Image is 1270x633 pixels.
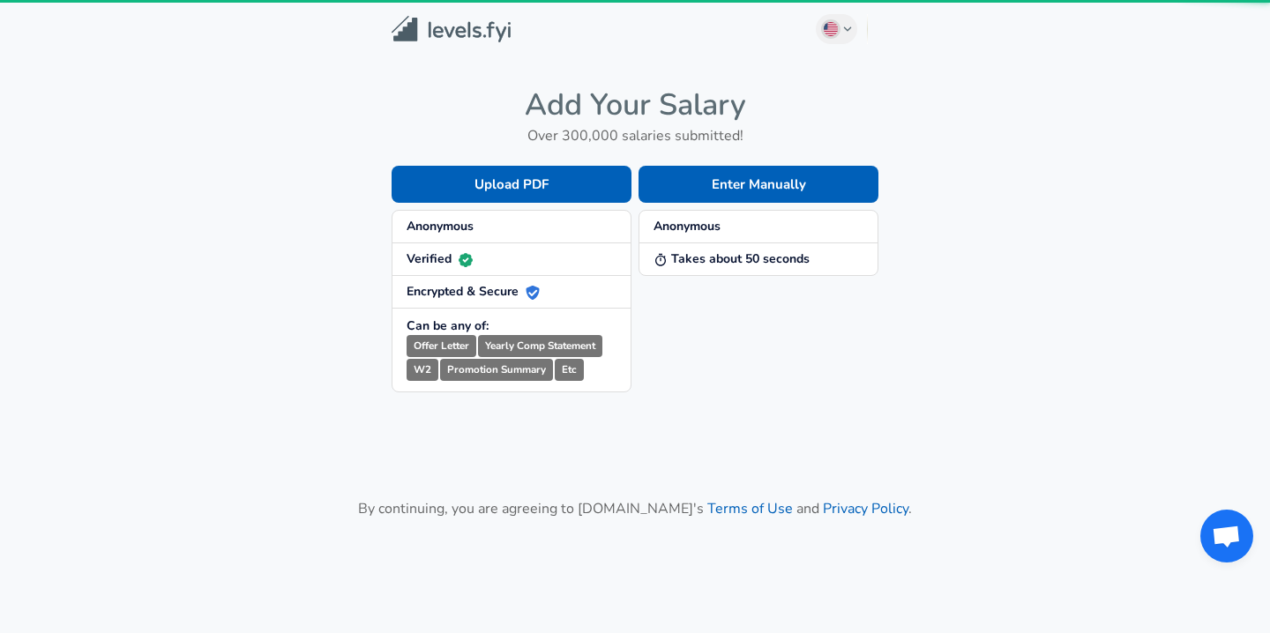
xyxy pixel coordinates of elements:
small: W2 [407,359,438,381]
small: Yearly Comp Statement [478,335,602,357]
button: English (US) [816,14,858,44]
strong: Encrypted & Secure [407,283,540,300]
img: English (US) [824,22,838,36]
strong: Takes about 50 seconds [654,250,810,267]
h4: Add Your Salary [392,86,878,123]
strong: Anonymous [654,218,721,235]
button: Enter Manually [639,166,878,203]
small: Etc [555,359,584,381]
img: Levels.fyi [392,16,511,43]
strong: Verified [407,250,473,267]
button: Upload PDF [392,166,631,203]
small: Promotion Summary [440,359,553,381]
strong: Anonymous [407,218,474,235]
div: Open chat [1200,510,1253,562]
h6: Over 300,000 salaries submitted! [392,123,878,148]
a: Terms of Use [707,499,793,518]
strong: Can be any of: [407,317,489,334]
a: Privacy Policy [823,499,908,518]
small: Offer Letter [407,335,476,357]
